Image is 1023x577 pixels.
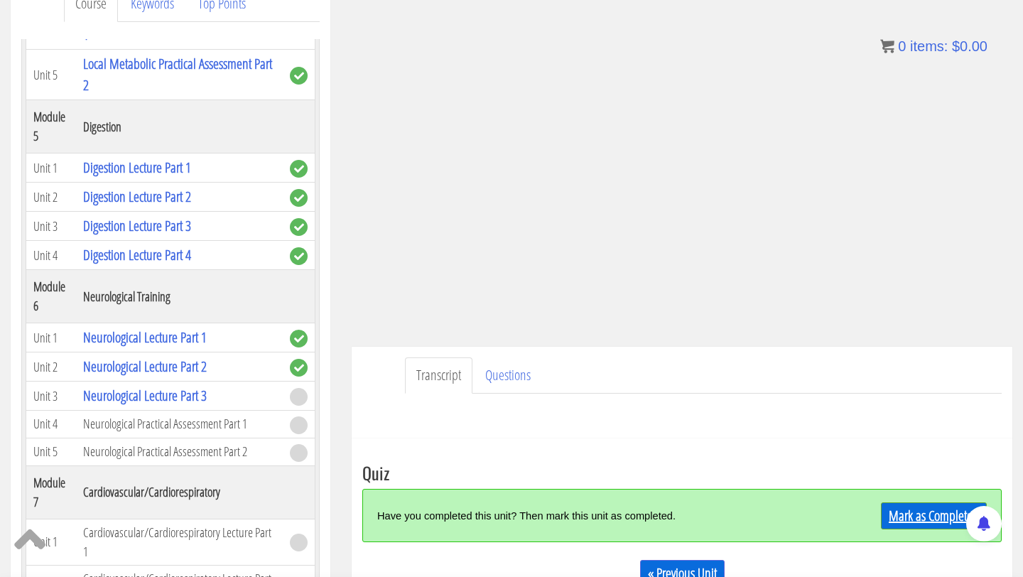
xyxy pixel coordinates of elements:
[880,38,987,54] a: 0 items: $0.00
[26,212,76,241] td: Unit 3
[290,330,308,347] span: complete
[76,270,283,323] th: Neurological Training
[290,67,308,85] span: complete
[26,352,76,382] td: Unit 2
[290,218,308,236] span: complete
[405,357,472,394] a: Transcript
[881,502,987,529] a: Mark as Completed
[83,187,191,206] a: Digestion Lecture Part 2
[26,183,76,212] td: Unit 2
[880,39,894,53] img: icon11.png
[83,158,191,177] a: Digestion Lecture Part 1
[290,247,308,265] span: complete
[83,386,207,405] a: Neurological Lecture Part 3
[26,465,76,519] th: Module 7
[26,270,76,323] th: Module 6
[83,328,207,347] a: Neurological Lecture Part 1
[26,50,76,100] td: Unit 5
[26,438,76,465] td: Unit 5
[26,100,76,153] th: Module 5
[76,438,283,465] td: Neurological Practical Assessment Part 2
[362,463,1002,482] h3: Quiz
[76,100,283,153] th: Digestion
[910,38,948,54] span: items:
[26,241,76,270] td: Unit 4
[898,38,906,54] span: 0
[377,500,827,531] div: Have you completed this unit? Then mark this unit as completed.
[83,54,272,95] a: Local Metabolic Practical Assessment Part 2
[952,38,960,54] span: $
[83,357,207,376] a: Neurological Lecture Part 2
[952,38,987,54] bdi: 0.00
[290,189,308,207] span: complete
[26,153,76,183] td: Unit 1
[26,382,76,411] td: Unit 3
[290,160,308,178] span: complete
[76,465,283,519] th: Cardiovascular/Cardiorespiratory
[26,411,76,438] td: Unit 4
[83,245,191,264] a: Digestion Lecture Part 4
[290,359,308,377] span: complete
[83,216,191,235] a: Digestion Lecture Part 3
[76,519,283,565] td: Cardiovascular/Cardiorespiratory Lecture Part 1
[26,323,76,352] td: Unit 1
[76,411,283,438] td: Neurological Practical Assessment Part 1
[474,357,542,394] a: Questions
